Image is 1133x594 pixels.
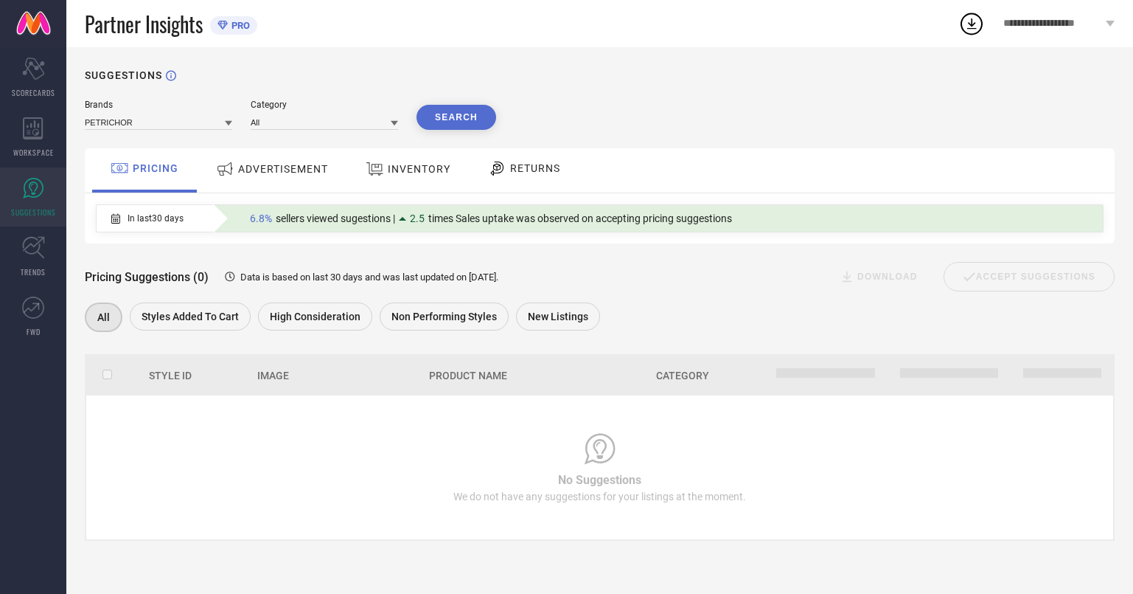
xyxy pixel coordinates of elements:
span: PRO [228,20,250,31]
span: Pricing Suggestions (0) [85,270,209,284]
div: Brands [85,100,232,110]
div: Category [251,100,398,110]
div: Percentage of sellers who have viewed suggestions for the current Insight Type [243,209,739,228]
span: All [97,311,110,323]
span: FWD [27,326,41,337]
span: Styles Added To Cart [142,311,239,322]
span: Non Performing Styles [391,311,497,322]
span: 2.5 [410,213,425,224]
span: 6.8% [250,213,272,224]
span: No Suggestions [558,473,641,487]
span: We do not have any suggestions for your listings at the moment. [453,491,746,503]
span: Data is based on last 30 days and was last updated on [DATE] . [240,272,498,283]
span: In last 30 days [128,213,184,224]
span: High Consideration [270,311,360,322]
span: ADVERTISEMENT [238,163,328,175]
span: INVENTORY [388,163,450,175]
span: SCORECARDS [12,87,55,98]
span: PRICING [133,162,178,174]
span: times Sales uptake was observed on accepting pricing suggestions [428,213,732,224]
div: Open download list [958,10,985,37]
span: WORKSPACE [13,147,54,158]
span: Partner Insights [85,9,203,39]
span: Style Id [149,370,192,381]
h1: SUGGESTIONS [85,69,162,81]
span: TRENDS [21,266,46,277]
span: Category [656,370,709,381]
span: Image [257,370,289,381]
button: Search [416,105,496,130]
span: New Listings [528,311,588,322]
span: RETURNS [510,162,560,174]
span: SUGGESTIONS [11,207,56,218]
span: Product Name [429,370,507,381]
span: sellers viewed sugestions | [276,213,395,224]
div: Accept Suggestions [944,262,1115,291]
